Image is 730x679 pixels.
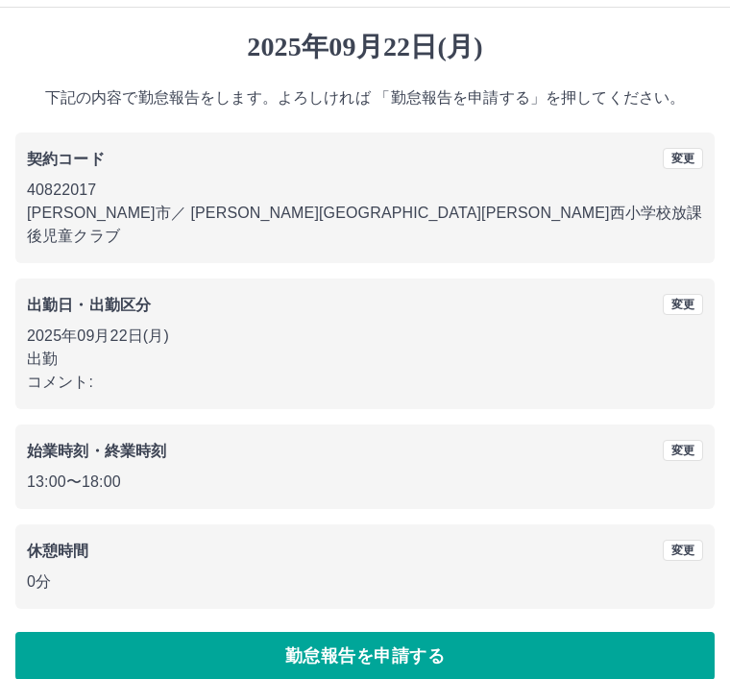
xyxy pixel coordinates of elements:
[27,179,703,202] p: 40822017
[27,297,151,313] b: 出勤日・出勤区分
[27,471,703,494] p: 13:00 〜 18:00
[27,543,89,559] b: 休憩時間
[27,570,703,594] p: 0分
[15,31,715,63] h1: 2025年09月22日(月)
[27,443,166,459] b: 始業時刻・終業時刻
[663,440,703,461] button: 変更
[663,540,703,561] button: 変更
[663,148,703,169] button: 変更
[27,202,703,248] p: [PERSON_NAME]市 ／ [PERSON_NAME][GEOGRAPHIC_DATA][PERSON_NAME]西小学校放課後児童クラブ
[663,294,703,315] button: 変更
[27,348,703,371] p: 出勤
[27,151,105,167] b: 契約コード
[27,371,703,394] p: コメント:
[15,86,715,109] p: 下記の内容で勤怠報告をします。よろしければ 「勤怠報告を申請する」を押してください。
[27,325,703,348] p: 2025年09月22日(月)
